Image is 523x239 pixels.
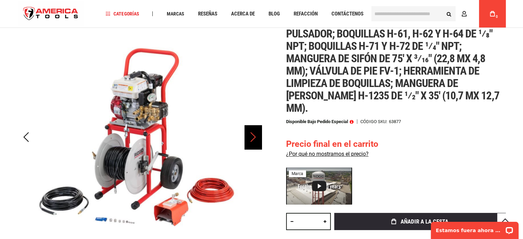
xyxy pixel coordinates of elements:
[195,9,220,19] a: Reseñas
[286,151,369,157] a: ¿Por qué no mostramos el precio?
[469,11,487,17] font: Cuenta
[18,1,84,27] a: logotipo de la tienda
[231,11,254,17] font: Acerca de
[228,9,258,19] a: Acerca de
[331,11,363,17] font: Contáctenos
[166,11,184,17] font: Marcas
[198,11,217,17] font: Reseñas
[286,119,348,124] font: Disponible bajo pedido especial
[286,15,499,115] font: Ridgid 63877 kj-2200, chorro de agua con pulsador; boquillas h-61, h-62 y h-64 de 1⁄8" npt; boqui...
[163,9,187,19] a: Marcas
[79,9,87,17] button: Abrir el widget de chat LiveChat
[389,119,401,124] font: 63877
[426,217,523,239] iframe: Widget de chat LiveChat
[286,139,378,149] font: Precio final en el carrito
[334,213,506,230] button: añadir a la cesta
[496,15,498,19] font: 0
[360,119,386,124] font: Código SKU
[443,7,456,20] button: Buscar
[10,10,144,16] font: Estamos fuera ahora mismo. ¡Vuelve más tarde!
[328,9,366,19] a: Contáctenos
[401,218,448,225] font: añadir a la cesta
[265,9,283,19] a: Blog
[102,9,142,19] a: Categorías
[18,1,84,27] img: Herramientas de América
[113,11,139,17] font: Categorías
[268,11,280,17] font: Blog
[290,9,320,19] a: Refacción
[293,11,317,17] font: Refacción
